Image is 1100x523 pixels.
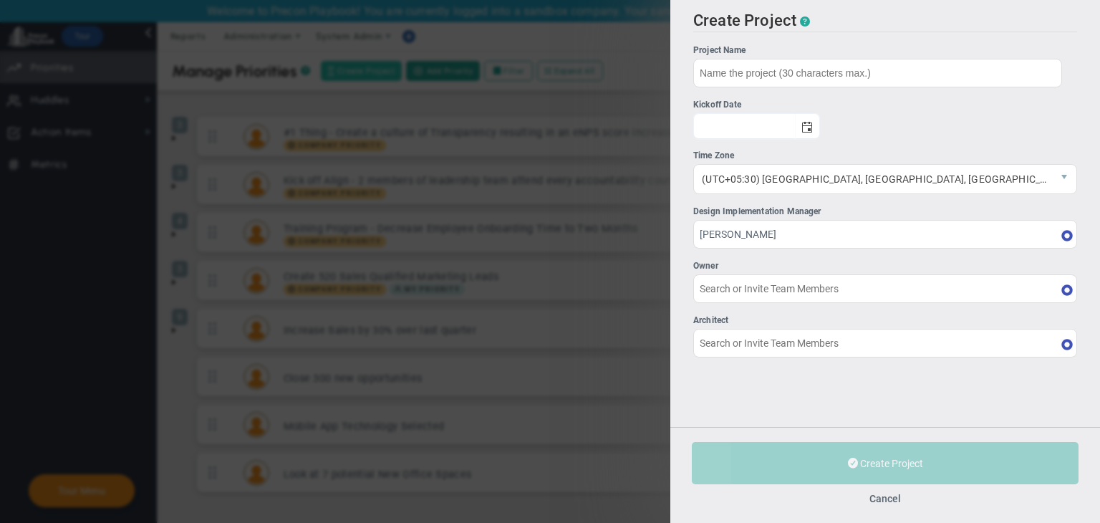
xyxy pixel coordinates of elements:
input: Design Implementation Manager [693,220,1077,249]
div: Architect [693,314,1077,327]
button: Create Project [692,442,1079,484]
span: Create Project [860,458,923,469]
div: Owner [693,259,1077,273]
div: Kickoff Date [693,98,820,112]
span: (UTC+05:30) [GEOGRAPHIC_DATA], [GEOGRAPHIC_DATA], [GEOGRAPHIC_DATA], [GEOGRAPHIC_DATA] [694,165,1052,193]
div: Time Zone [693,149,1077,163]
div: Project Name [693,44,1062,57]
span: select [795,114,819,139]
input: Architect [693,329,1077,358]
button: Cancel [869,493,901,504]
span: Create Project [693,11,796,29]
input: Kickoff Date [694,114,795,139]
span: select [1052,165,1076,193]
input: Owner [693,274,1077,303]
input: Project Name [693,59,1062,87]
div: Design Implementation Manager [693,205,1077,219]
